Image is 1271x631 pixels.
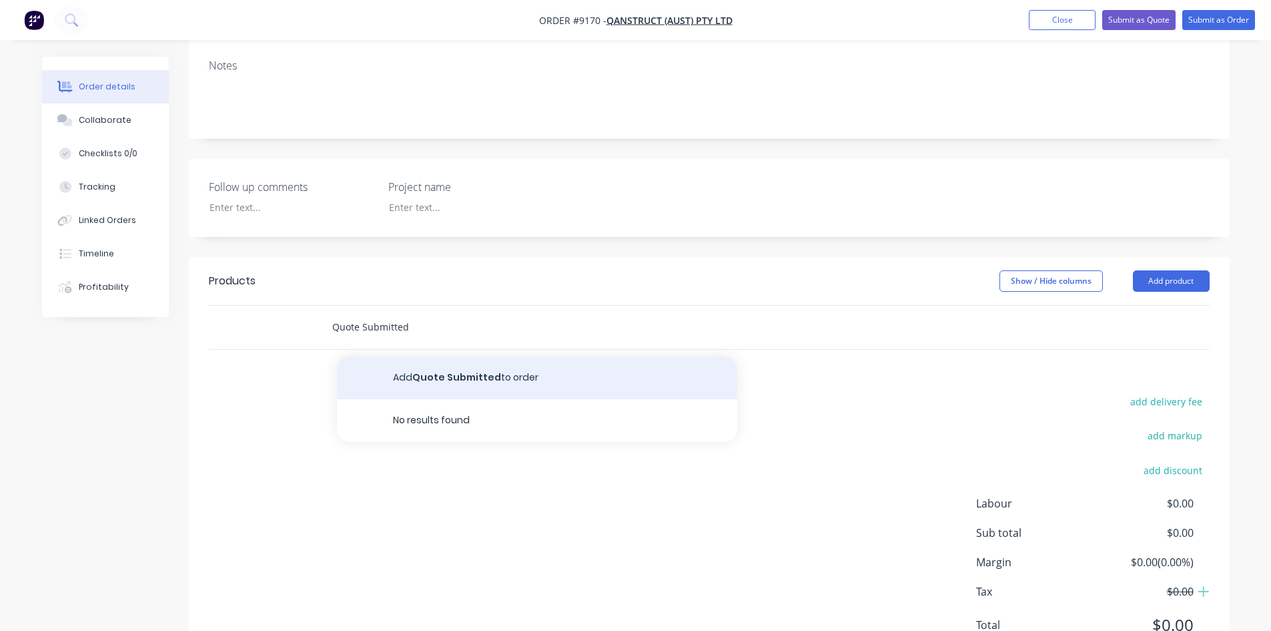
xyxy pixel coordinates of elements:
img: Factory [24,10,44,30]
div: Collaborate [79,114,131,126]
button: add discount [1137,461,1210,479]
div: Checklists 0/0 [79,148,137,160]
button: Timeline [42,237,169,270]
span: $0.00 ( 0.00 %) [1094,554,1193,570]
button: add delivery fee [1124,393,1210,411]
button: Checklists 0/0 [42,137,169,170]
span: $0.00 [1094,584,1193,600]
div: Tracking [79,181,115,193]
button: Collaborate [42,103,169,137]
button: Profitability [42,270,169,304]
span: Margin [976,554,1095,570]
div: Order details [79,81,135,93]
div: Linked Orders [79,214,136,226]
button: AddQuote Submittedto order [337,357,737,399]
button: Order details [42,70,169,103]
button: add markup [1141,427,1210,445]
button: Submit as Order [1182,10,1255,30]
button: Show / Hide columns [999,270,1103,292]
button: Linked Orders [42,204,169,237]
div: Profitability [79,281,129,293]
span: Tax [976,584,1095,600]
span: Labour [976,495,1095,511]
button: Submit as Quote [1102,10,1176,30]
span: $0.00 [1094,525,1193,541]
button: Add product [1133,270,1210,292]
span: Order #9170 - [539,14,606,27]
a: Qanstruct (Aust) Pty Ltd [606,14,733,27]
button: Close [1029,10,1096,30]
input: Start typing to add a product... [332,314,598,341]
span: $0.00 [1094,495,1193,511]
div: Products [209,273,256,289]
button: Tracking [42,170,169,204]
label: Project name [388,179,555,195]
div: Timeline [79,248,114,260]
label: Follow up comments [209,179,376,195]
span: Sub total [976,525,1095,541]
div: Notes [209,59,1210,72]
